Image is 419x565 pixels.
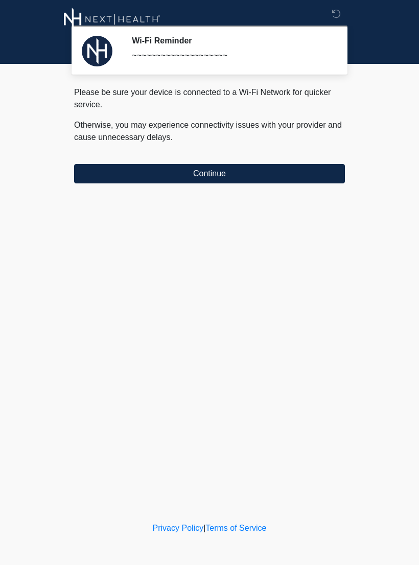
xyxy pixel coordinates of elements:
[64,8,160,31] img: Next-Health Montecito Logo
[153,524,204,532] a: Privacy Policy
[82,36,112,66] img: Agent Avatar
[132,50,330,62] div: ~~~~~~~~~~~~~~~~~~~~
[74,164,345,183] button: Continue
[74,119,345,144] p: Otherwise, you may experience connectivity issues with your provider and cause unnecessary delays
[171,133,173,142] span: .
[205,524,266,532] a: Terms of Service
[203,524,205,532] a: |
[74,86,345,111] p: Please be sure your device is connected to a Wi-Fi Network for quicker service.
[132,36,330,45] h2: Wi-Fi Reminder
